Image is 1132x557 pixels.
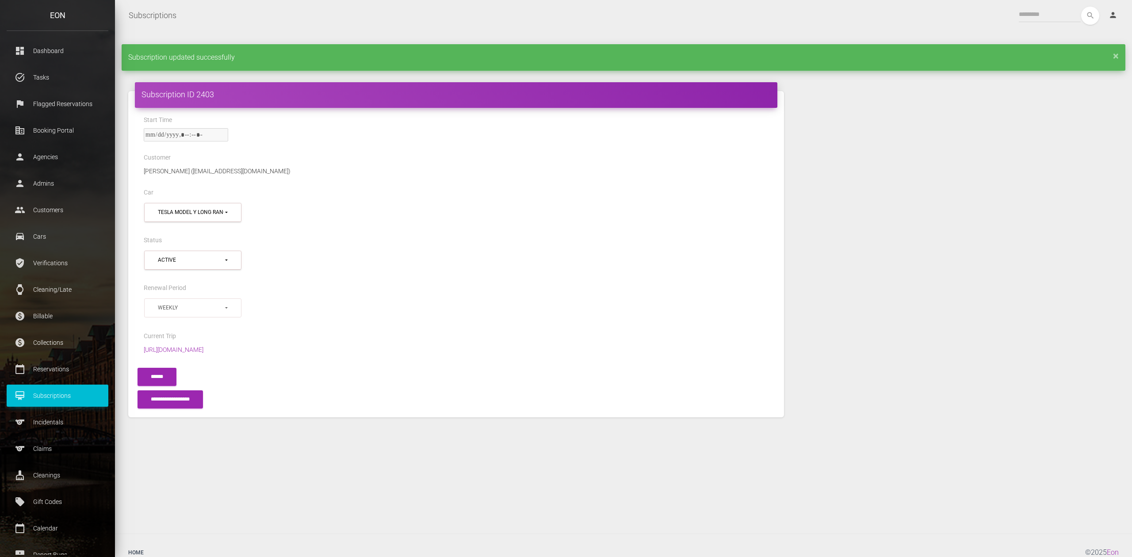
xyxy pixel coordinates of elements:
[13,177,102,190] p: Admins
[13,230,102,243] p: Cars
[13,469,102,482] p: Cleanings
[7,517,108,539] a: calendar_today Calendar
[7,252,108,274] a: verified_user Verifications
[13,97,102,111] p: Flagged Reservations
[144,284,186,293] label: Renewal Period
[7,172,108,195] a: person Admins
[13,124,102,137] p: Booking Portal
[158,256,224,264] div: active
[7,358,108,380] a: calendar_today Reservations
[7,146,108,168] a: person Agencies
[144,116,172,125] label: Start Time
[144,332,176,341] label: Current Trip
[13,336,102,349] p: Collections
[144,188,153,197] label: Car
[7,491,108,513] a: local_offer Gift Codes
[1113,53,1119,58] a: ×
[13,44,102,57] p: Dashboard
[13,256,102,270] p: Verifications
[13,283,102,296] p: Cleaning/Late
[13,362,102,376] p: Reservations
[144,251,241,270] button: active
[129,4,176,27] a: Subscriptions
[137,166,775,176] div: [PERSON_NAME] ([EMAIL_ADDRESS][DOMAIN_NAME])
[1081,7,1099,25] button: search
[7,66,108,88] a: task_alt Tasks
[13,203,102,217] p: Customers
[13,389,102,402] p: Subscriptions
[141,89,771,100] h4: Subscription ID 2403
[7,40,108,62] a: dashboard Dashboard
[13,442,102,455] p: Claims
[13,309,102,323] p: Billable
[158,304,224,312] div: weekly
[158,209,224,216] div: Tesla Model Y Long Range AWD (X20VEG in 90245)
[13,416,102,429] p: Incidentals
[7,305,108,327] a: paid Billable
[1109,11,1117,19] i: person
[7,278,108,301] a: watch Cleaning/Late
[144,236,162,245] label: Status
[7,93,108,115] a: flag Flagged Reservations
[7,411,108,433] a: sports Incidentals
[144,153,171,162] label: Customer
[13,495,102,508] p: Gift Codes
[13,150,102,164] p: Agencies
[7,385,108,407] a: card_membership Subscriptions
[7,225,108,248] a: drive_eta Cars
[144,298,241,317] button: weekly
[122,44,1125,71] div: Subscription updated successfully
[1107,548,1119,557] a: Eon
[7,199,108,221] a: people Customers
[7,464,108,486] a: cleaning_services Cleanings
[7,119,108,141] a: corporate_fare Booking Portal
[137,346,210,353] a: [URL][DOMAIN_NAME]
[144,203,241,222] button: Tesla Model Y Long Range AWD (X20VEG in 90245)
[13,522,102,535] p: Calendar
[1102,7,1125,24] a: person
[13,71,102,84] p: Tasks
[7,332,108,354] a: paid Collections
[7,438,108,460] a: sports Claims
